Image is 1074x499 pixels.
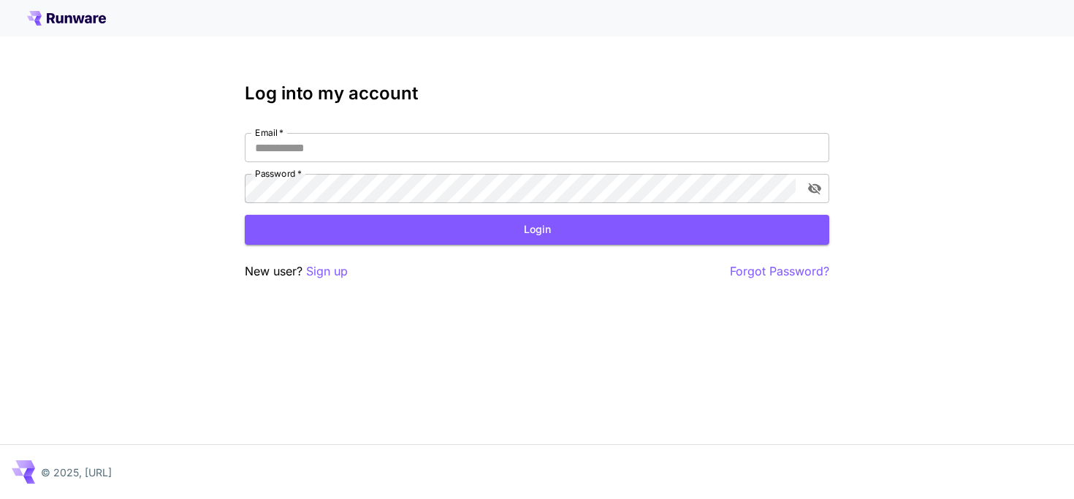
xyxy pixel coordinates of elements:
button: Sign up [306,262,348,281]
label: Password [255,167,302,180]
label: Email [255,126,283,139]
p: New user? [245,262,348,281]
h3: Log into my account [245,83,829,104]
button: Forgot Password? [730,262,829,281]
p: © 2025, [URL] [41,465,112,480]
button: Login [245,215,829,245]
button: toggle password visibility [801,175,828,202]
